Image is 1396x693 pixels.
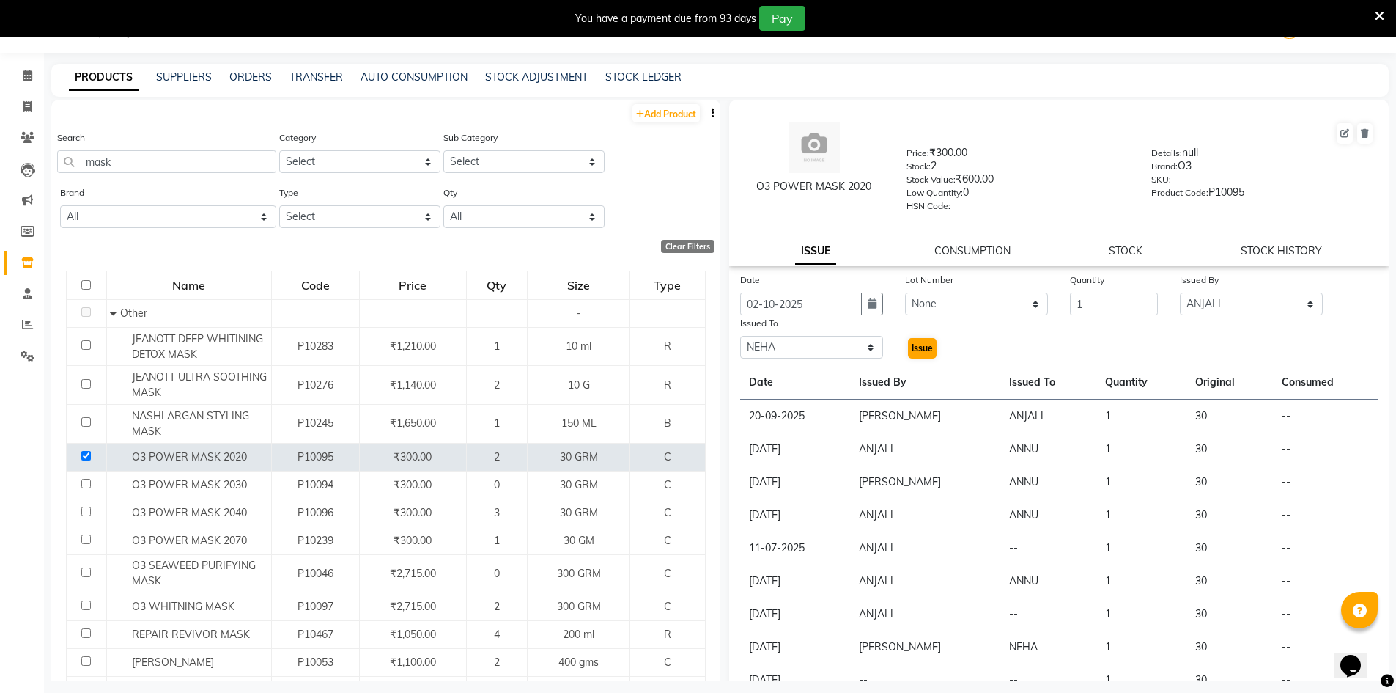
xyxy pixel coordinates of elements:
[1151,173,1171,186] label: SKU:
[120,307,147,320] span: Other
[1096,631,1186,664] td: 1
[132,409,249,438] span: NASHI ARGAN STYLING MASK
[740,532,851,565] td: 11-07-2025
[394,478,432,491] span: ₹300.00
[1151,147,1182,160] label: Details:
[443,186,457,199] label: Qty
[560,450,598,463] span: 30 GRM
[443,131,498,144] label: Sub Category
[1096,499,1186,532] td: 1
[744,179,885,194] div: O3 POWER MASK 2020
[906,186,963,199] label: Low Quantity:
[740,317,778,330] label: Issued To
[740,499,851,532] td: [DATE]
[361,272,465,298] div: Price
[740,598,851,631] td: [DATE]
[1151,186,1208,199] label: Product Code:
[494,600,500,613] span: 2
[132,628,250,641] span: REPAIR REVIVOR MASK
[1096,598,1186,631] td: 1
[740,466,851,499] td: [DATE]
[289,70,343,84] a: TRANSFER
[1186,400,1272,433] td: 30
[108,272,270,298] div: Name
[563,628,594,641] span: 200 ml
[850,565,1000,598] td: ANJALI
[850,366,1000,400] th: Issued By
[850,400,1000,433] td: [PERSON_NAME]
[906,172,1129,192] div: ₹600.00
[906,158,1129,179] div: 2
[906,160,931,173] label: Stock:
[132,478,247,491] span: O3 POWER MASK 2030
[1186,631,1272,664] td: 30
[390,378,436,392] span: ₹1,140.00
[390,600,436,613] span: ₹2,715.00
[57,131,85,144] label: Search
[1000,631,1096,664] td: NEHA
[1151,160,1178,173] label: Brand:
[664,340,671,353] span: R
[564,534,594,547] span: 30 GM
[132,600,234,613] span: O3 WHITNING MASK
[1096,532,1186,565] td: 1
[1241,244,1322,257] a: STOCK HISTORY
[1186,466,1272,499] td: 30
[1000,366,1096,400] th: Issued To
[1096,400,1186,433] td: 1
[1273,400,1378,433] td: --
[528,272,629,298] div: Size
[906,199,950,213] label: HSN Code:
[394,506,432,519] span: ₹300.00
[664,534,671,547] span: C
[229,70,272,84] a: ORDERS
[132,534,247,547] span: O3 POWER MASK 2070
[298,378,333,392] span: P10276
[1000,598,1096,631] td: --
[740,631,851,664] td: [DATE]
[789,122,840,173] img: avatar
[906,173,956,186] label: Stock Value:
[661,240,714,253] div: Clear Filters
[850,532,1000,565] td: ANJALI
[1000,400,1096,433] td: ANJALI
[557,567,601,580] span: 300 GRM
[110,307,120,320] span: Collapse Row
[568,378,590,392] span: 10 G
[560,506,598,519] span: 30 GRM
[1273,565,1378,598] td: --
[494,378,500,392] span: 2
[906,147,929,160] label: Price:
[905,274,953,287] label: Lot Number
[494,506,500,519] span: 3
[485,70,588,84] a: STOCK ADJUSTMENT
[494,340,500,353] span: 1
[906,185,1129,205] div: 0
[664,506,671,519] span: C
[57,150,276,173] input: Search by product name or code
[664,656,671,669] span: C
[279,131,316,144] label: Category
[1180,274,1219,287] label: Issued By
[1000,433,1096,466] td: ANNU
[1096,565,1186,598] td: 1
[759,6,805,31] button: Pay
[558,656,599,669] span: 400 gms
[850,631,1000,664] td: [PERSON_NAME]
[390,340,436,353] span: ₹1,210.00
[577,307,581,320] span: -
[298,534,333,547] span: P10239
[850,499,1000,532] td: ANJALI
[906,145,1129,166] div: ₹300.00
[632,104,700,122] a: Add Product
[494,656,500,669] span: 2
[1273,366,1378,400] th: Consumed
[494,417,500,430] span: 1
[1273,499,1378,532] td: --
[1273,598,1378,631] td: --
[566,340,591,353] span: 10 ml
[557,600,601,613] span: 300 GRM
[740,366,851,400] th: Date
[1151,185,1374,205] div: P10095
[273,272,358,298] div: Code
